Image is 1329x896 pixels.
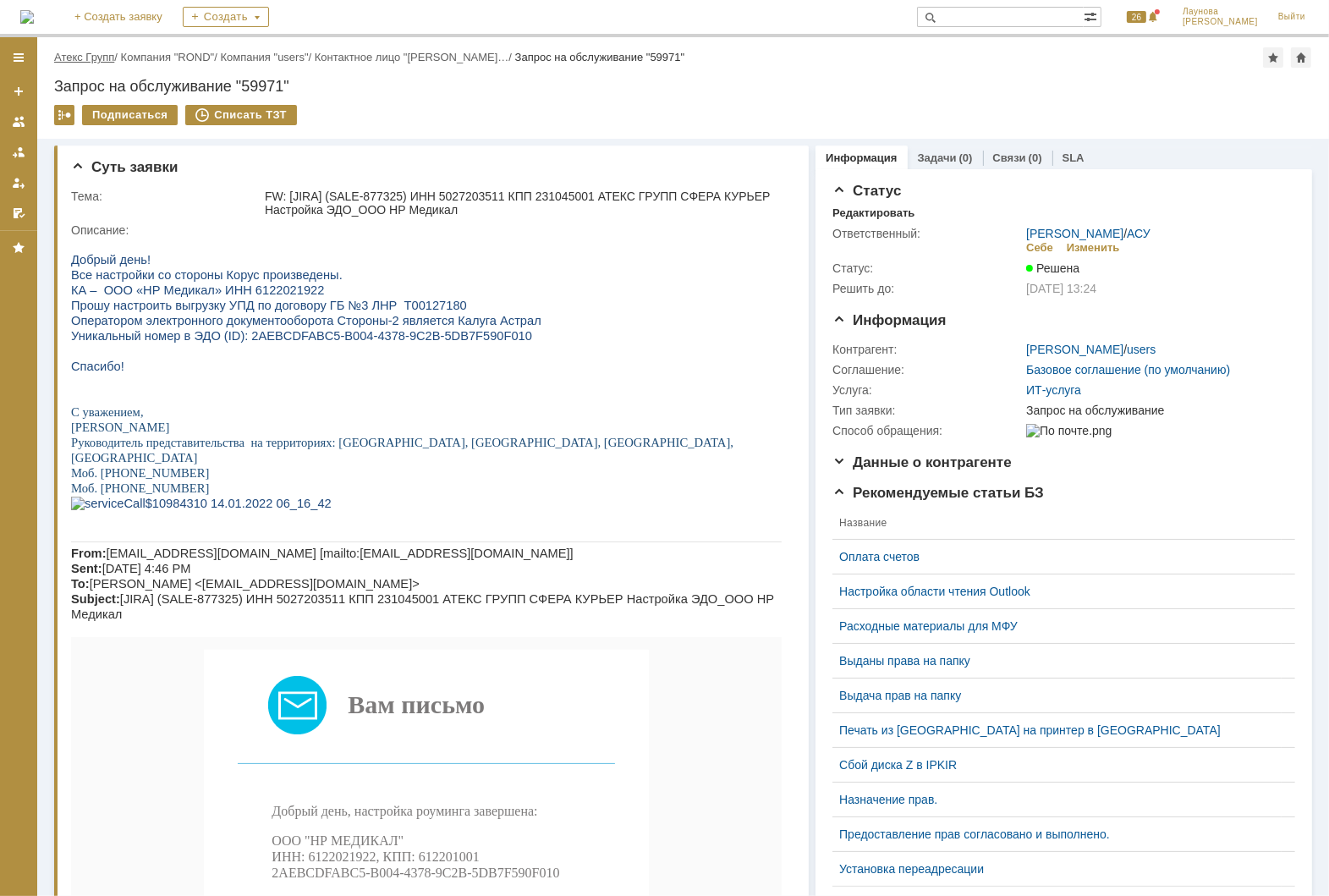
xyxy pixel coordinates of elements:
a: Заявки на командах [5,108,32,135]
span: Добрый день, настройка роуминга завершена: [200,567,466,581]
a: Назначение прав. [839,793,1275,806]
a: Настройка области чтения Outlook [839,585,1275,598]
div: Сделать домашней страницей [1291,47,1311,68]
span: Данные о контрагенте [832,454,1012,470]
img: Письмо [196,438,255,497]
div: Статус: [832,261,1023,275]
div: Запрос на обслуживание "59971" [515,51,685,63]
div: Работа с массовостью [54,105,74,125]
a: SLA [1063,151,1085,164]
div: FW: [JIRA] (SALE-877325) ИНН 5027203511 КПП 231045001 АТЕКС ГРУПП СФЕРА КУРЬЕР Настройка ЭДО_ООО ... [265,190,785,217]
div: Добавить в избранное [1263,47,1283,68]
div: Соглашение: [832,363,1023,377]
div: Запрос на обслуживание [1026,404,1287,417]
a: Заявки в моей ответственности [5,139,32,166]
a: Базовое соглашение (по умолчанию) [1026,363,1230,377]
a: Печать из [GEOGRAPHIC_DATA] на принтер в [GEOGRAPHIC_DATA] [839,723,1275,737]
a: Выдача прав на папку [839,689,1275,702]
a: [PERSON_NAME] [1026,227,1123,240]
div: Решить до: [832,282,1023,295]
span: 26 [1127,11,1146,23]
span: Статус [832,183,901,199]
a: [EMAIL_ADDRESS][DOMAIN_NAME] [239,866,471,880]
a: Задачи [918,151,957,164]
a: Информация [826,151,897,164]
span: Спасибо, что обратились в ООО «СберКорус» [222,794,488,809]
img: logo [20,10,34,24]
a: Связи [993,151,1026,164]
div: Тема: [71,190,261,203]
a: Сбой диска Z в IPKIR [839,758,1275,772]
a: Перейти на домашнюю страницу [20,10,34,24]
div: Способ обращения: [832,424,1023,437]
a: Компания "users" [220,51,308,63]
a: ИТ-услуга [1026,383,1081,397]
div: (0) [959,151,973,164]
div: / [220,51,314,63]
div: Описание: [71,223,788,237]
div: Запрос на обслуживание "59971" [54,78,1312,95]
a: Оплата счетов [839,550,1275,563]
a: Расходные материалы для МФУ [839,619,1275,633]
a: users [1127,343,1156,356]
a: Компания "ROND" [121,51,215,63]
span: Рекомендуемые статьи БЗ [832,485,1044,501]
span: Информация [832,312,946,328]
div: Ответственный: [832,227,1023,240]
a: Атекс Групп [54,51,114,63]
a: Создать заявку [5,78,32,105]
span: Для продолжения диалога ответьте на это письмо, не меняя тему. [167,734,543,748]
a: Мои заявки [5,169,32,196]
a: Установка переадресации [839,862,1275,876]
a: [PERSON_NAME] [1026,343,1123,356]
span: Расширенный поиск [1084,8,1101,24]
div: Контрагент: [832,343,1023,356]
div: / [54,51,121,63]
span: 2AEBCDFABC5-B004-4378-9C2B-5DB7F590F010 [180,92,461,106]
div: Редактировать [832,206,914,220]
img: По почте.png [1026,424,1112,437]
a: Выданы права на папку [839,654,1275,668]
div: Тип заявки: [832,404,1023,417]
div: / [1026,227,1151,240]
span: Лаунова [1183,7,1258,17]
div: Создать [183,7,269,27]
div: / [315,51,515,63]
span: Вам письмо [277,453,414,481]
span: Решена [1026,261,1079,275]
div: (0) [1029,151,1042,164]
div: Услуга: [832,383,1023,397]
span: [DATE] 13:24 [1026,282,1096,295]
div: / [1026,343,1156,356]
a: АСУ [1127,227,1151,240]
div: / [121,51,221,63]
th: Название [832,507,1282,540]
a: Мои согласования [5,200,32,227]
a: Контактное лицо "[PERSON_NAME]… [315,51,509,63]
a: [DOMAIN_NAME][URL] [254,827,457,849]
a: Предоставление прав согласовано и выполнено. [839,827,1275,841]
div: Себе [1026,241,1053,255]
div: Изменить [1067,241,1120,255]
span: Суть заявки [71,159,178,175]
span: ООО "НР МЕДИКАЛ" ИНН: 6122021922, КПП: 612201001 2AEBCDFABC5-B004-4378-9C2B-5DB7F590F010 [200,596,488,643]
span: [PERSON_NAME] [1183,17,1258,27]
span: С уважением, [PERSON_NAME] [200,658,391,673]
